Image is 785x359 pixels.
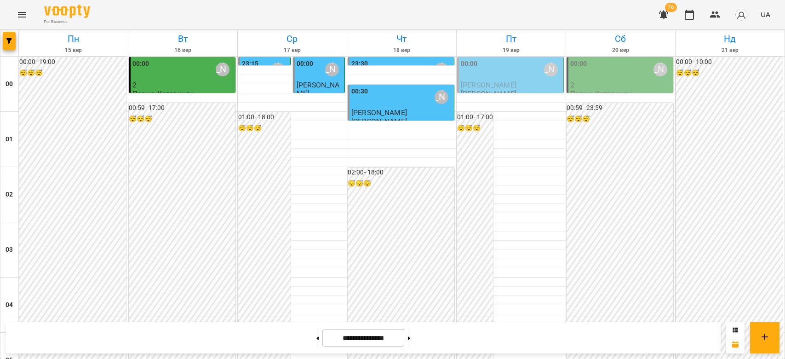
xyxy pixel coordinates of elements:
[6,79,13,89] h6: 00
[242,59,259,69] label: 23:15
[130,46,236,55] h6: 16 вер
[677,32,783,46] h6: Нд
[461,59,478,69] label: 00:00
[129,114,235,124] h6: 😴😴😴
[351,117,407,125] p: [PERSON_NAME]
[567,103,673,113] h6: 00:59 - 23:59
[567,114,673,124] h6: 😴😴😴
[271,63,285,76] div: Олійник Валентин
[238,112,291,122] h6: 01:00 - 18:00
[653,63,667,76] div: Олійник Валентин
[11,4,33,26] button: Menu
[132,81,233,89] p: 2
[239,46,345,55] h6: 17 вер
[348,168,454,178] h6: 02:00 - 18:00
[238,123,291,133] h6: 😴😴😴
[735,8,748,21] img: avatar_s.png
[297,59,314,69] label: 00:00
[351,87,368,97] label: 00:30
[458,46,564,55] h6: 19 вер
[20,32,126,46] h6: Пн
[44,19,90,25] span: For Business
[570,81,671,89] p: 2
[129,103,235,113] h6: 00:59 - 17:00
[325,63,339,76] div: Олійник Валентин
[435,63,448,76] div: Олійник Валентин
[676,68,783,78] h6: 😴😴😴
[6,245,13,255] h6: 03
[567,32,674,46] h6: Сб
[44,5,90,18] img: Voopty Logo
[6,190,13,200] h6: 02
[570,59,587,69] label: 00:00
[19,57,126,67] h6: 00:00 - 19:00
[457,123,493,133] h6: 😴😴😴
[457,112,493,122] h6: 01:00 - 17:00
[461,81,516,89] span: [PERSON_NAME]
[677,46,783,55] h6: 21 вер
[761,10,770,19] span: UA
[461,90,516,98] p: [PERSON_NAME]
[20,46,126,55] h6: 15 вер
[676,57,783,67] h6: 00:00 - 10:00
[19,68,126,78] h6: 😴😴😴
[435,90,448,104] div: Олійник Валентин
[757,6,774,23] button: UA
[544,63,558,76] div: Олійник Валентин
[348,179,454,189] h6: 😴😴😴
[351,108,407,117] span: [PERSON_NAME]
[6,300,13,310] h6: 04
[567,46,674,55] h6: 20 вер
[297,81,339,97] span: [PERSON_NAME]
[132,59,149,69] label: 00:00
[216,63,229,76] div: Олійник Валентин
[132,90,194,98] p: Парне_Катериняк
[239,32,345,46] h6: Ср
[665,3,677,12] span: 76
[570,90,631,98] p: Парне_Катериняк
[351,59,368,69] label: 23:30
[349,32,455,46] h6: Чт
[458,32,564,46] h6: Пт
[6,134,13,145] h6: 01
[130,32,236,46] h6: Вт
[349,46,455,55] h6: 18 вер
